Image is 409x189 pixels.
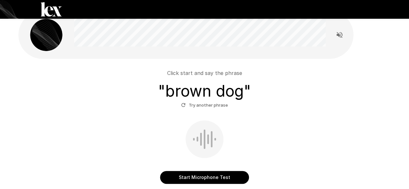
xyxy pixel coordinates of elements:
button: Try another phrase [179,100,230,110]
img: lex_avatar2.png [30,19,62,51]
p: Click start and say the phrase [167,69,242,77]
button: Read questions aloud [333,28,346,41]
button: Start Microphone Test [160,171,249,184]
h3: " brown dog " [158,82,251,100]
